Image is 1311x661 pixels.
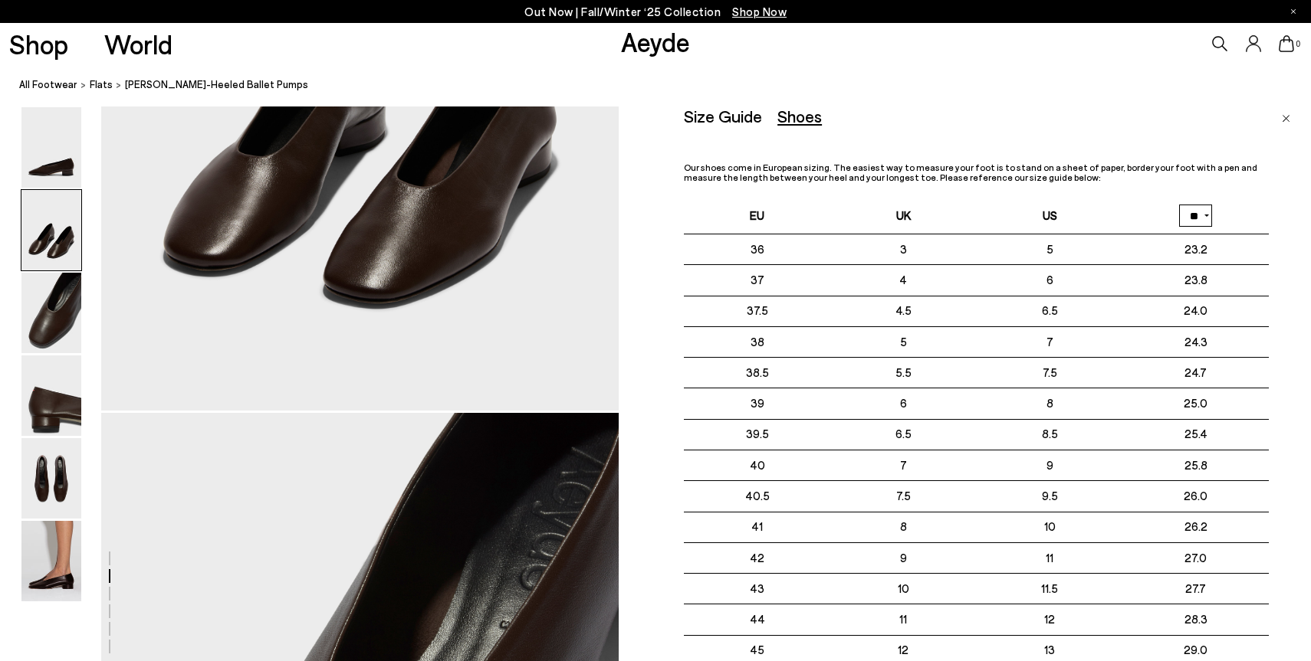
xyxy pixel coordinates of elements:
td: 8 [977,388,1123,419]
td: 7.5 [977,358,1123,388]
td: 5 [830,326,977,357]
td: 7 [830,450,977,480]
td: 27.7 [1122,574,1269,604]
img: Delia Low-Heeled Ballet Pumps - Image 4 [21,355,81,436]
span: [PERSON_NAME]-Heeled Ballet Pumps [125,77,308,93]
th: US [977,198,1123,234]
td: 24.3 [1122,326,1269,357]
td: 44 [684,604,830,635]
td: 5.5 [830,358,977,388]
td: 37.5 [684,296,830,326]
td: 25.0 [1122,388,1269,419]
p: Out Now | Fall/Winter ‘25 Collection [524,2,787,21]
a: Shop [9,31,68,57]
td: 8.5 [977,419,1123,450]
span: 0 [1294,40,1302,48]
span: flats [90,78,113,90]
img: Delia Low-Heeled Ballet Pumps - Image 3 [21,273,81,353]
a: 0 [1279,35,1294,52]
a: World [104,31,172,57]
td: 10 [830,574,977,604]
td: 7 [977,326,1123,357]
img: Delia Low-Heeled Ballet Pumps - Image 6 [21,521,81,601]
th: EU [684,198,830,234]
a: flats [90,77,113,93]
td: 24.0 [1122,296,1269,326]
td: 24.7 [1122,358,1269,388]
td: 11.5 [977,574,1123,604]
th: UK [830,198,977,234]
td: 41 [684,512,830,542]
td: 6.5 [977,296,1123,326]
td: 36 [684,234,830,264]
td: 4 [830,265,977,296]
div: Shoes [777,106,822,126]
td: 28.3 [1122,604,1269,635]
a: All Footwear [19,77,77,93]
img: Delia Low-Heeled Ballet Pumps - Image 5 [21,438,81,519]
img: Delia Low-Heeled Ballet Pumps - Image 2 [21,190,81,270]
td: 6 [830,388,977,419]
td: 27.0 [1122,542,1269,573]
td: 38.5 [684,358,830,388]
td: 8 [830,512,977,542]
td: 11 [977,542,1123,573]
td: 6.5 [830,419,977,450]
td: 11 [830,604,977,635]
td: 5 [977,234,1123,264]
div: Size Guide [684,106,762,126]
td: 9 [977,450,1123,480]
img: Delia Low-Heeled Ballet Pumps - Image 1 [21,107,81,188]
nav: breadcrumb [19,64,1311,106]
td: 10 [977,512,1123,542]
td: 7.5 [830,481,977,512]
a: Aeyde [621,25,690,57]
td: 3 [830,234,977,264]
td: 42 [684,542,830,573]
td: 40 [684,450,830,480]
td: 26.0 [1122,481,1269,512]
td: 40.5 [684,481,830,512]
a: Close [1282,106,1290,125]
td: 9 [830,542,977,573]
td: 26.2 [1122,512,1269,542]
td: 39.5 [684,419,830,450]
td: 12 [977,604,1123,635]
td: 43 [684,574,830,604]
td: 38 [684,326,830,357]
td: 6 [977,265,1123,296]
span: Navigate to /collections/new-in [732,5,787,18]
td: 4.5 [830,296,977,326]
td: 25.4 [1122,419,1269,450]
td: 23.8 [1122,265,1269,296]
td: 39 [684,388,830,419]
td: 9.5 [977,481,1123,512]
td: 25.8 [1122,450,1269,480]
td: 23.2 [1122,234,1269,264]
td: 37 [684,265,830,296]
p: Our shoes come in European sizing. The easiest way to measure your foot is to stand on a sheet of... [684,162,1269,182]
